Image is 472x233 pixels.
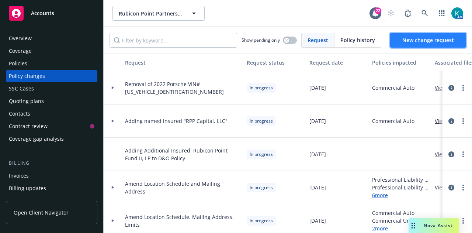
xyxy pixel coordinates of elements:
[309,59,366,66] div: Request date
[309,217,326,225] span: [DATE]
[247,59,303,66] div: Request status
[434,6,449,21] a: Switch app
[447,216,456,225] a: circleInformation
[309,150,326,158] span: [DATE]
[9,95,44,107] div: Quoting plans
[9,108,30,120] div: Contacts
[9,45,32,57] div: Coverage
[372,191,429,199] a: 6 more
[125,180,241,195] span: Amend Location Schedule and Mailing Address
[9,170,29,182] div: Invoices
[125,59,241,66] div: Request
[372,184,429,191] span: Professional Liability - 25/26 PriMARY $5M E&O
[447,183,456,192] a: circleInformation
[125,117,228,125] span: Adding named insured "RPP Capital, LLC"
[6,32,97,44] a: Overview
[372,217,426,225] span: Commercial Umbrella
[9,83,34,95] div: SSC Cases
[6,108,97,120] a: Contacts
[372,225,426,232] a: 2 more
[9,32,32,44] div: Overview
[409,218,418,233] div: Drag to move
[104,171,122,204] div: Toggle Row Expanded
[6,95,97,107] a: Quoting plans
[250,184,273,191] span: In progress
[372,117,414,125] span: Commercial Auto
[14,209,69,216] span: Open Client Navigator
[308,36,328,44] span: Request
[435,217,464,225] a: View files
[6,170,97,182] a: Invoices
[340,36,375,44] span: Policy history
[250,85,273,91] span: In progress
[104,104,122,138] div: Toggle Row Expanded
[122,54,244,71] button: Request
[435,117,464,125] a: View files
[372,176,429,184] span: Professional Liability - 25/26 $5M xs $5M E&O
[9,182,46,194] div: Billing updates
[402,37,454,44] span: New change request
[6,133,97,145] a: Coverage gap analysis
[309,84,326,92] span: [DATE]
[372,209,426,217] span: Commercial Auto
[459,150,468,159] a: more
[112,6,205,21] button: Rubicon Point Partners LLC
[250,151,273,158] span: In progress
[6,83,97,95] a: SSC Cases
[409,218,459,233] button: Nova Assist
[447,117,456,126] a: circleInformation
[372,84,414,92] span: Commercial Auto
[6,45,97,57] a: Coverage
[6,58,97,69] a: Policies
[459,83,468,92] a: more
[417,6,432,21] a: Search
[306,54,369,71] button: Request date
[110,33,237,48] input: Filter by keyword...
[375,7,381,14] div: 22
[9,70,45,82] div: Policy changes
[451,7,463,19] img: photo
[435,84,464,92] a: View files
[372,59,429,66] div: Policies impacted
[447,83,456,92] a: circleInformation
[459,216,468,225] a: more
[309,117,326,125] span: [DATE]
[6,120,97,132] a: Contract review
[125,80,241,96] span: Removal of 2022 Porsche VIN#[US_VEHICLE_IDENTIFICATION_NUMBER]
[9,133,64,145] div: Coverage gap analysis
[119,10,183,17] span: Rubicon Point Partners LLC
[309,184,326,191] span: [DATE]
[6,160,97,167] div: Billing
[435,150,464,158] a: View files
[31,10,54,16] span: Accounts
[6,3,97,24] a: Accounts
[424,222,453,229] span: Nova Assist
[244,54,306,71] button: Request status
[400,6,415,21] a: Report a Bug
[383,6,398,21] a: Start snowing
[104,71,122,104] div: Toggle Row Expanded
[250,217,273,224] span: In progress
[435,184,464,191] a: View files
[242,37,280,43] span: Show pending only
[9,120,48,132] div: Contract review
[390,33,466,48] a: New change request
[250,118,273,124] span: In progress
[459,117,468,126] a: more
[104,138,122,171] div: Toggle Row Expanded
[125,213,241,229] span: Amend Location Schedule, Mailing Address, Limits
[369,54,432,71] button: Policies impacted
[6,182,97,194] a: Billing updates
[447,150,456,159] a: circleInformation
[6,70,97,82] a: Policy changes
[9,58,27,69] div: Policies
[125,147,241,162] span: Adding Additional Insured: Rubicon Point Fund II, LP to D&O Policy
[459,183,468,192] a: more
